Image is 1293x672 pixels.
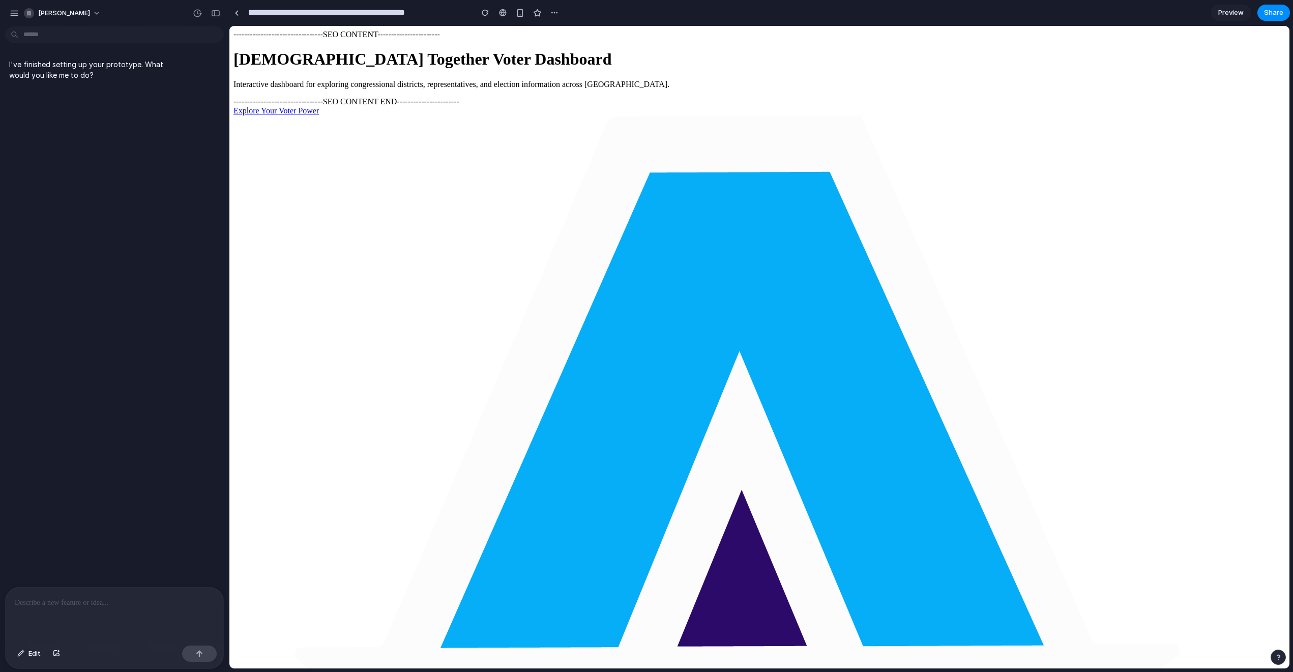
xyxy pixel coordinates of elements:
span: Preview [1218,8,1244,18]
a: Explore Your Voter Power [4,80,90,89]
button: Share [1257,5,1290,21]
button: Edit [12,646,46,662]
button: [PERSON_NAME] [20,5,106,21]
span: Share [1264,8,1283,18]
span: [PERSON_NAME] [38,8,90,18]
span: Edit [28,649,41,659]
a: Preview [1211,5,1251,21]
div: ---------------------------------SEO CONTENT----------------------- [4,4,1056,13]
p: Interactive dashboard for exploring congressional districts, representatives, and election inform... [4,54,1056,63]
h1: [DEMOGRAPHIC_DATA] Together Voter Dashboard [4,24,1056,43]
p: I've finished setting up your prototype. What would you like me to do? [9,59,179,80]
div: ---------------------------------SEO CONTENT END----------------------- [4,71,1056,80]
